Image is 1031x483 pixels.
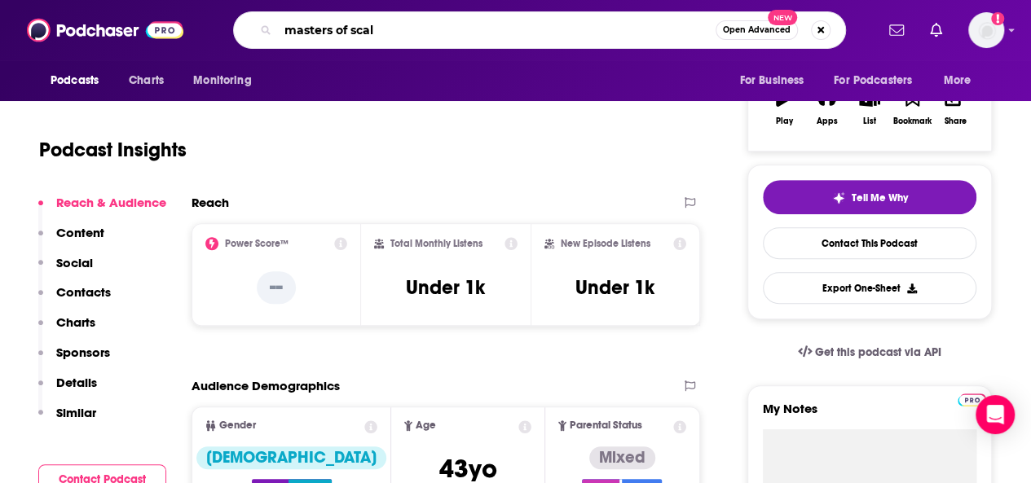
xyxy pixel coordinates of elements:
[805,77,848,136] button: Apps
[38,405,96,435] button: Similar
[776,116,793,126] div: Play
[763,180,976,214] button: tell me why sparkleTell Me Why
[958,391,986,406] a: Pro website
[883,16,910,44] a: Show notifications dropdown
[192,195,229,210] h2: Reach
[39,138,187,162] h1: Podcast Insights
[56,345,110,360] p: Sponsors
[934,77,976,136] button: Share
[39,65,120,96] button: open menu
[834,69,912,92] span: For Podcasters
[863,116,876,126] div: List
[56,284,111,300] p: Contacts
[785,332,954,372] a: Get this podcast via API
[219,420,256,431] span: Gender
[278,17,716,43] input: Search podcasts, credits, & more...
[589,446,655,469] div: Mixed
[891,77,933,136] button: Bookmark
[38,314,95,345] button: Charts
[51,69,99,92] span: Podcasts
[932,65,992,96] button: open menu
[723,26,791,34] span: Open Advanced
[27,15,183,46] img: Podchaser - Follow, Share and Rate Podcasts
[56,255,93,270] p: Social
[968,12,1004,48] img: User Profile
[991,12,1004,25] svg: Add a profile image
[38,375,97,405] button: Details
[575,275,654,300] h3: Under 1k
[763,401,976,429] label: My Notes
[848,77,891,136] button: List
[192,378,340,393] h2: Audience Demographics
[852,191,908,204] span: Tell Me Why
[233,11,846,49] div: Search podcasts, credits, & more...
[944,69,972,92] span: More
[38,225,104,255] button: Content
[38,284,111,314] button: Contacts
[768,10,797,25] span: New
[561,238,650,249] h2: New Episode Listens
[257,271,296,304] p: --
[817,116,838,126] div: Apps
[196,446,386,469] div: [DEMOGRAPHIC_DATA]
[763,77,805,136] button: Play
[923,16,949,44] a: Show notifications dropdown
[416,420,436,431] span: Age
[390,238,482,249] h2: Total Monthly Listens
[739,69,804,92] span: For Business
[728,65,824,96] button: open menu
[56,195,166,210] p: Reach & Audience
[118,65,174,96] a: Charts
[129,69,164,92] span: Charts
[182,65,272,96] button: open menu
[832,191,845,204] img: tell me why sparkle
[56,314,95,330] p: Charts
[763,227,976,259] a: Contact This Podcast
[38,345,110,375] button: Sponsors
[944,116,966,126] div: Share
[570,420,642,431] span: Parental Status
[763,272,976,304] button: Export One-Sheet
[38,255,93,285] button: Social
[976,395,1015,434] div: Open Intercom Messenger
[38,195,166,225] button: Reach & Audience
[823,65,936,96] button: open menu
[406,275,485,300] h3: Under 1k
[225,238,289,249] h2: Power Score™
[56,405,96,420] p: Similar
[968,12,1004,48] button: Show profile menu
[56,375,97,390] p: Details
[193,69,251,92] span: Monitoring
[958,393,986,406] img: Podchaser Pro
[893,116,932,126] div: Bookmark
[716,20,798,40] button: Open AdvancedNew
[968,12,1004,48] span: Logged in as mtraynor
[815,345,941,359] span: Get this podcast via API
[56,225,104,240] p: Content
